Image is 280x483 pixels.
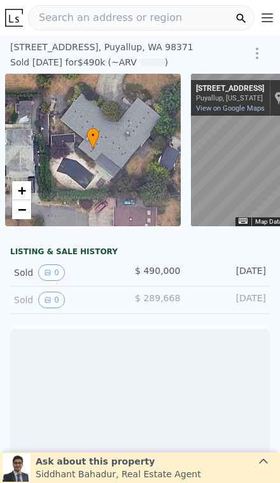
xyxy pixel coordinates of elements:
[135,266,180,276] span: $ 490,000
[135,293,180,303] span: $ 289,668
[36,468,201,480] div: Siddhant Bahadur , Real Estate Agent
[87,128,99,150] div: •
[239,218,248,224] button: Keyboard shortcuts
[18,182,26,198] span: +
[185,264,266,281] div: [DATE]
[10,56,105,69] div: Sold [DATE] for $490k
[105,56,168,69] div: (~ARV )
[3,454,31,482] img: Siddhant Bahadur
[196,84,264,94] div: [STREET_ADDRESS]
[38,292,65,308] button: View historical data
[244,41,270,66] button: Show Options
[36,455,201,468] div: Ask about this property
[38,264,65,281] button: View historical data
[185,292,266,308] div: [DATE]
[196,104,265,112] a: View on Google Maps
[18,201,26,217] span: −
[14,292,95,308] div: Sold
[5,9,23,27] img: Lotside
[194,210,236,226] a: Open this area in Google Maps (opens a new window)
[10,247,270,259] div: LISTING & SALE HISTORY
[87,130,99,141] span: •
[10,41,216,53] div: [STREET_ADDRESS] , Puyallup , WA 98371
[196,94,264,102] div: Puyallup, [US_STATE]
[194,210,236,226] img: Google
[14,264,95,281] div: Sold
[12,200,31,219] a: Zoom out
[12,181,31,200] a: Zoom in
[29,10,182,25] span: Search an address or region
